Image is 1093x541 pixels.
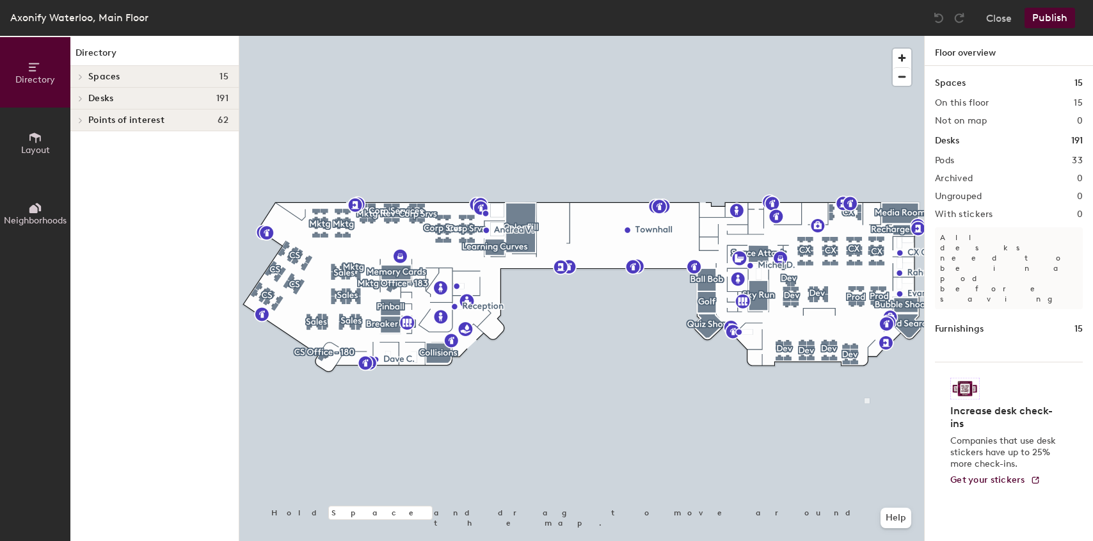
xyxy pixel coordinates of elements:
h2: Pods [935,156,954,166]
h2: 0 [1077,191,1083,202]
span: Points of interest [88,115,164,125]
button: Help [881,508,911,528]
span: Desks [88,93,113,104]
h2: 0 [1077,209,1083,220]
h1: 191 [1071,134,1083,148]
h1: Spaces [935,76,966,90]
h2: Ungrouped [935,191,982,202]
button: Close [986,8,1012,28]
img: Sticker logo [950,378,980,400]
h1: 15 [1074,322,1083,336]
img: Redo [953,12,966,24]
h2: 0 [1077,174,1083,184]
h2: 0 [1077,116,1083,126]
img: Undo [932,12,945,24]
span: Get your stickers [950,474,1025,485]
h2: On this floor [935,98,989,108]
button: Publish [1025,8,1075,28]
h1: 15 [1074,76,1083,90]
span: Neighborhoods [4,215,67,226]
h2: Archived [935,174,973,184]
h1: Floor overview [925,36,1093,66]
h1: Desks [935,134,959,148]
span: Directory [15,74,55,85]
h2: 15 [1074,98,1083,108]
span: 15 [219,72,228,82]
h2: With stickers [935,209,993,220]
h4: Increase desk check-ins [950,405,1060,430]
h2: Not on map [935,116,987,126]
span: Layout [21,145,50,156]
p: Companies that use desk stickers have up to 25% more check-ins. [950,435,1060,470]
h2: 33 [1072,156,1083,166]
h1: Furnishings [935,322,984,336]
a: Get your stickers [950,475,1041,486]
div: Axonify Waterloo, Main Floor [10,10,148,26]
h1: Directory [70,46,239,66]
span: 191 [216,93,228,104]
span: Spaces [88,72,120,82]
p: All desks need to be in a pod before saving [935,227,1083,309]
span: 62 [218,115,228,125]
